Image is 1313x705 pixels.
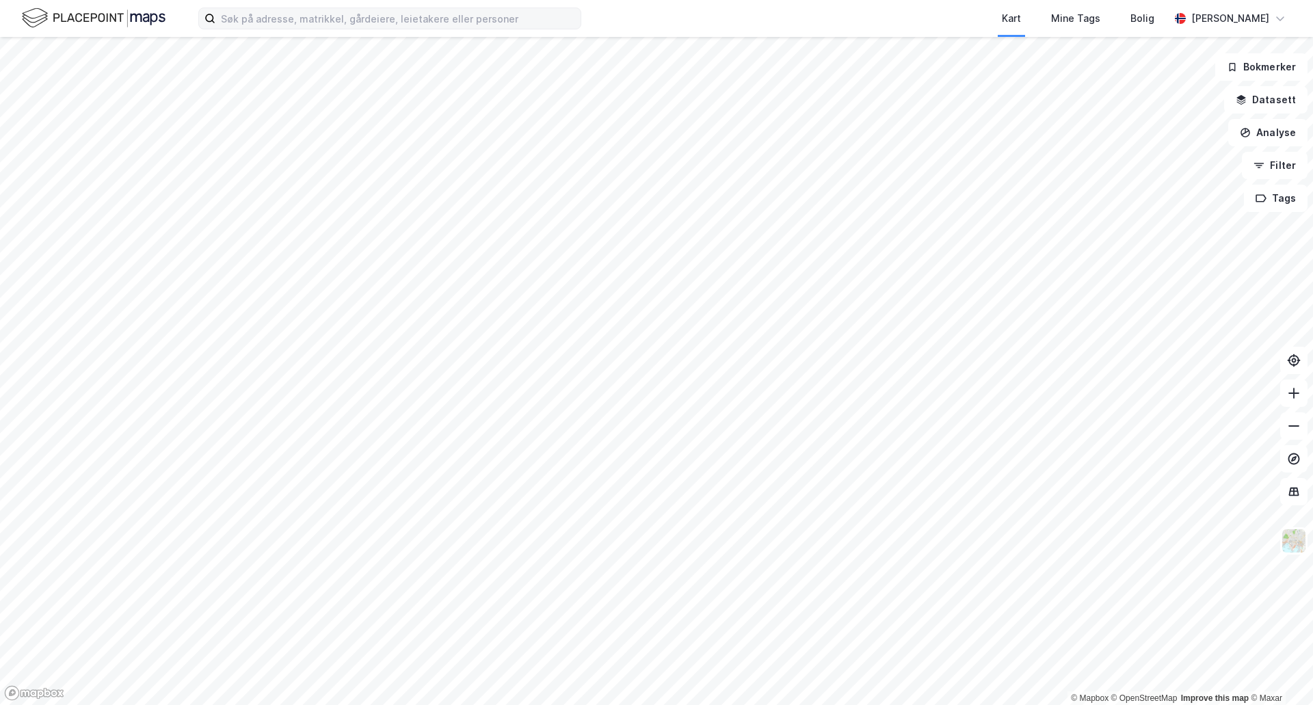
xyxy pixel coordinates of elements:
div: [PERSON_NAME] [1191,10,1269,27]
div: Bolig [1130,10,1154,27]
img: logo.f888ab2527a4732fd821a326f86c7f29.svg [22,6,165,30]
input: Søk på adresse, matrikkel, gårdeiere, leietakere eller personer [215,8,581,29]
div: Kontrollprogram for chat [1245,639,1313,705]
div: Mine Tags [1051,10,1100,27]
div: Kart [1002,10,1021,27]
iframe: Chat Widget [1245,639,1313,705]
